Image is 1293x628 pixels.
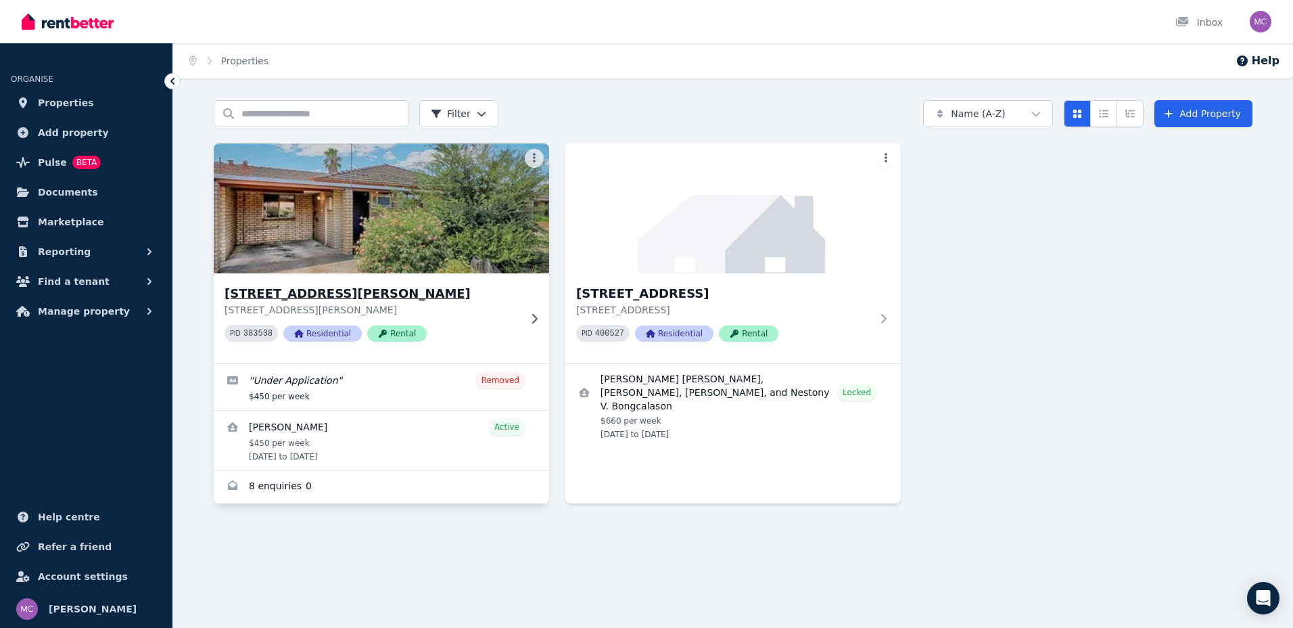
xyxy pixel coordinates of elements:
[38,125,109,141] span: Add property
[11,533,162,560] a: Refer a friend
[283,326,362,342] span: Residential
[214,471,549,503] a: Enquiries for 23B Doney St, Narrogin
[38,568,128,585] span: Account settings
[38,95,94,111] span: Properties
[11,149,162,176] a: PulseBETA
[1236,53,1279,69] button: Help
[11,238,162,265] button: Reporting
[1154,100,1252,127] a: Add Property
[243,329,273,338] code: 383538
[1064,100,1144,127] div: View options
[419,100,498,127] button: Filter
[38,539,112,555] span: Refer a friend
[214,411,549,470] a: View details for Corryne Wilson
[951,107,1006,120] span: Name (A-Z)
[214,364,549,410] a: Edit listing: Under Application
[38,303,130,319] span: Manage property
[11,119,162,146] a: Add property
[38,184,98,200] span: Documents
[582,330,592,337] small: PID
[72,156,101,169] span: BETA
[595,329,624,338] code: 400527
[576,303,871,317] p: [STREET_ADDRESS]
[1247,582,1279,614] div: Open Intercom Messenger
[225,284,519,303] h3: [STREET_ADDRESS][PERSON_NAME]
[431,107,471,120] span: Filter
[38,509,100,525] span: Help centre
[11,89,162,116] a: Properties
[38,244,91,260] span: Reporting
[11,179,162,206] a: Documents
[173,43,285,78] nav: Breadcrumb
[49,601,137,617] span: [PERSON_NAME]
[565,143,901,273] img: 49 Blantyre St, Katanning
[11,503,162,531] a: Help centre
[1116,100,1144,127] button: Expanded list view
[565,143,901,363] a: 49 Blantyre St, Katanning[STREET_ADDRESS][STREET_ADDRESS]PID 400527ResidentialRental
[923,100,1053,127] button: Name (A-Z)
[221,55,269,66] a: Properties
[719,326,778,342] span: Rental
[1250,11,1271,32] img: Mary Cris Robles
[11,74,53,84] span: ORGANISE
[11,268,162,295] button: Find a tenant
[576,284,871,303] h3: [STREET_ADDRESS]
[230,330,241,337] small: PID
[225,303,519,317] p: [STREET_ADDRESS][PERSON_NAME]
[1175,16,1223,29] div: Inbox
[214,143,549,363] a: 23B Doney St, Narrogin[STREET_ADDRESS][PERSON_NAME][STREET_ADDRESS][PERSON_NAME]PID 383538Residen...
[876,149,895,168] button: More options
[635,326,713,342] span: Residential
[1064,100,1091,127] button: Card view
[1090,100,1117,127] button: Compact list view
[16,598,38,620] img: Mary Cris Robles
[11,298,162,325] button: Manage property
[11,563,162,590] a: Account settings
[11,208,162,235] a: Marketplace
[38,214,103,230] span: Marketplace
[206,140,558,277] img: 23B Doney St, Narrogin
[38,154,67,171] span: Pulse
[38,273,110,290] span: Find a tenant
[565,364,901,448] a: View details for Wilmar Tumulak, Philip Romitman, Lendon Guzon, Wilfredo Tumulak Jr, and Nestony ...
[525,149,544,168] button: More options
[22,12,114,32] img: RentBetter
[367,326,427,342] span: Rental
